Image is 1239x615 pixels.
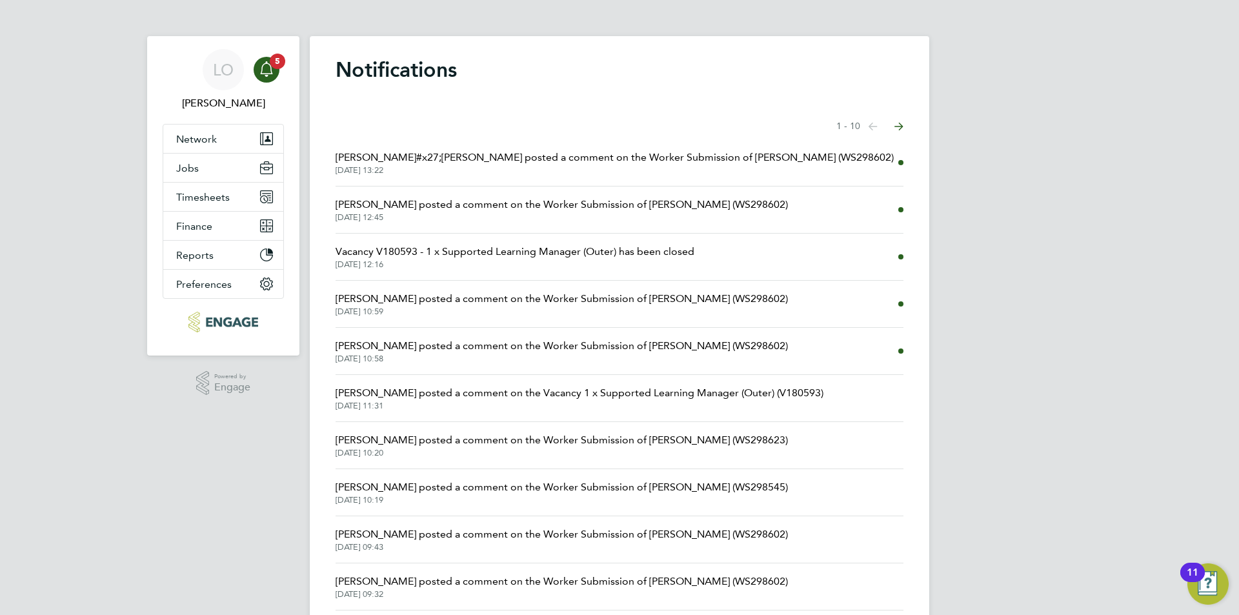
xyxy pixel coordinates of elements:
span: [DATE] 10:59 [336,307,788,317]
span: [PERSON_NAME] posted a comment on the Worker Submission of [PERSON_NAME] (WS298623) [336,432,788,448]
span: [DATE] 11:31 [336,401,823,411]
span: Network [176,133,217,145]
a: Powered byEngage [196,371,251,396]
span: Luke O'Neill [163,96,284,111]
span: [DATE] 09:32 [336,589,788,600]
button: Finance [163,212,283,240]
span: [PERSON_NAME] posted a comment on the Worker Submission of [PERSON_NAME] (WS298602) [336,574,788,589]
span: 1 - 10 [836,120,860,133]
a: [PERSON_NAME] posted a comment on the Worker Submission of [PERSON_NAME] (WS298602)[DATE] 10:59 [336,291,788,317]
a: Go to home page [163,312,284,332]
span: LO [213,61,234,78]
span: [PERSON_NAME] posted a comment on the Worker Submission of [PERSON_NAME] (WS298602) [336,291,788,307]
span: Finance [176,220,212,232]
a: [PERSON_NAME]#x27;[PERSON_NAME] posted a comment on the Worker Submission of [PERSON_NAME] (WS298... [336,150,894,176]
span: Engage [214,382,250,393]
span: Powered by [214,371,250,382]
span: [PERSON_NAME] posted a comment on the Worker Submission of [PERSON_NAME] (WS298545) [336,479,788,495]
span: 5 [270,54,285,69]
span: [DATE] 09:43 [336,542,788,552]
img: morganhunt-logo-retina.png [188,312,257,332]
button: Open Resource Center, 11 new notifications [1187,563,1229,605]
span: Reports [176,249,214,261]
a: [PERSON_NAME] posted a comment on the Worker Submission of [PERSON_NAME] (WS298623)[DATE] 10:20 [336,432,788,458]
span: [PERSON_NAME] posted a comment on the Worker Submission of [PERSON_NAME] (WS298602) [336,197,788,212]
a: [PERSON_NAME] posted a comment on the Worker Submission of [PERSON_NAME] (WS298602)[DATE] 10:58 [336,338,788,364]
span: Timesheets [176,191,230,203]
button: Network [163,125,283,153]
span: [PERSON_NAME] posted a comment on the Worker Submission of [PERSON_NAME] (WS298602) [336,527,788,542]
span: Vacancy V180593 - 1 x Supported Learning Manager (Outer) has been closed [336,244,694,259]
a: [PERSON_NAME] posted a comment on the Worker Submission of [PERSON_NAME] (WS298602)[DATE] 09:43 [336,527,788,552]
a: [PERSON_NAME] posted a comment on the Worker Submission of [PERSON_NAME] (WS298602)[DATE] 12:45 [336,197,788,223]
button: Preferences [163,270,283,298]
a: [PERSON_NAME] posted a comment on the Vacancy 1 x Supported Learning Manager (Outer) (V180593)[DA... [336,385,823,411]
span: [DATE] 13:22 [336,165,894,176]
nav: Select page of notifications list [836,114,903,139]
a: Vacancy V180593 - 1 x Supported Learning Manager (Outer) has been closed[DATE] 12:16 [336,244,694,270]
a: [PERSON_NAME] posted a comment on the Worker Submission of [PERSON_NAME] (WS298545)[DATE] 10:19 [336,479,788,505]
span: [DATE] 10:58 [336,354,788,364]
a: 5 [254,49,279,90]
span: Preferences [176,278,232,290]
button: Reports [163,241,283,269]
span: [PERSON_NAME]#x27;[PERSON_NAME] posted a comment on the Worker Submission of [PERSON_NAME] (WS298... [336,150,894,165]
span: [DATE] 10:20 [336,448,788,458]
span: [DATE] 12:45 [336,212,788,223]
span: [PERSON_NAME] posted a comment on the Vacancy 1 x Supported Learning Manager (Outer) (V180593) [336,385,823,401]
a: LO[PERSON_NAME] [163,49,284,111]
h1: Notifications [336,57,903,83]
span: Jobs [176,162,199,174]
div: 11 [1187,572,1198,589]
span: [DATE] 12:16 [336,259,694,270]
a: [PERSON_NAME] posted a comment on the Worker Submission of [PERSON_NAME] (WS298602)[DATE] 09:32 [336,574,788,600]
span: [DATE] 10:19 [336,495,788,505]
button: Timesheets [163,183,283,211]
button: Jobs [163,154,283,182]
nav: Main navigation [147,36,299,356]
span: [PERSON_NAME] posted a comment on the Worker Submission of [PERSON_NAME] (WS298602) [336,338,788,354]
